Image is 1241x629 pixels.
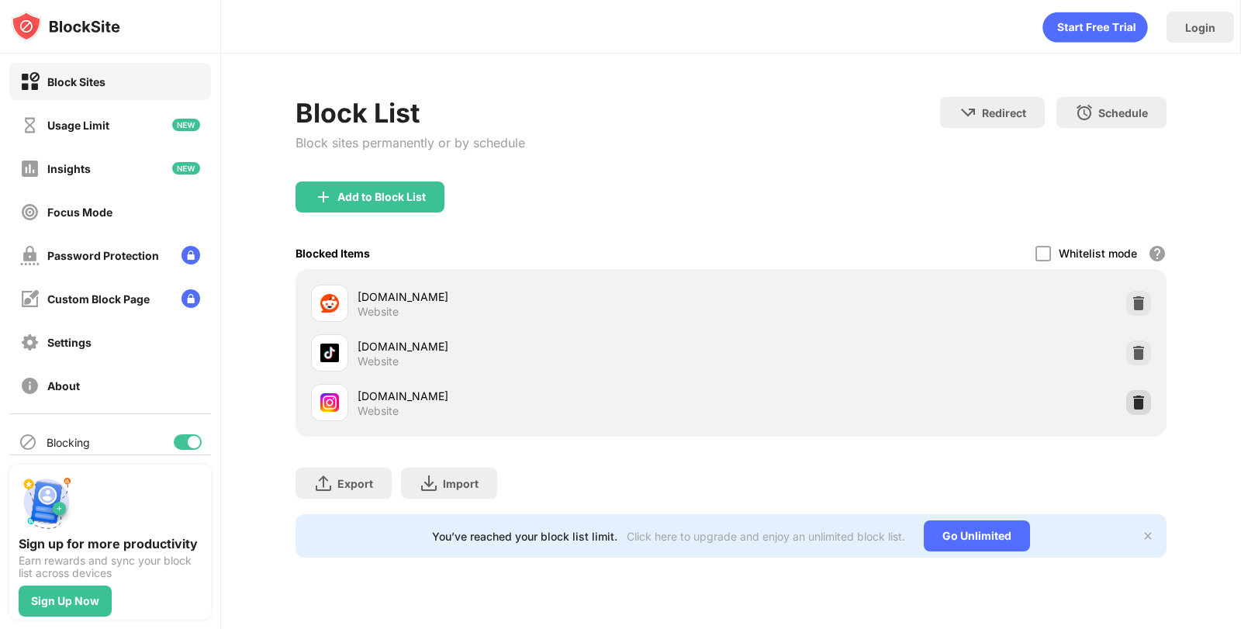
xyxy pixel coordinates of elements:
img: blocking-icon.svg [19,433,37,451]
img: favicons [320,344,339,362]
div: Add to Block List [337,191,426,203]
div: Insights [47,162,91,175]
div: Password Protection [47,249,159,262]
div: Focus Mode [47,206,112,219]
div: Schedule [1098,106,1148,119]
img: x-button.svg [1142,530,1154,542]
img: block-on.svg [20,72,40,92]
img: time-usage-off.svg [20,116,40,135]
img: new-icon.svg [172,162,200,175]
div: Block List [296,97,525,129]
div: Sign Up Now [31,595,99,607]
div: [DOMAIN_NAME] [358,338,731,354]
div: Whitelist mode [1059,247,1137,260]
div: Click here to upgrade and enjoy an unlimited block list. [627,530,905,543]
div: Blocking [47,436,90,449]
img: lock-menu.svg [181,246,200,264]
img: insights-off.svg [20,159,40,178]
div: Blocked Items [296,247,370,260]
div: Sign up for more productivity [19,536,202,551]
div: Export [337,477,373,490]
img: favicons [320,393,339,412]
img: push-signup.svg [19,474,74,530]
div: Website [358,354,399,368]
img: new-icon.svg [172,119,200,131]
div: Go Unlimited [924,520,1030,551]
div: Block sites permanently or by schedule [296,135,525,150]
img: about-off.svg [20,376,40,396]
img: logo-blocksite.svg [11,11,120,42]
img: customize-block-page-off.svg [20,289,40,309]
div: Login [1185,21,1215,34]
img: focus-off.svg [20,202,40,222]
div: Redirect [982,106,1026,119]
img: password-protection-off.svg [20,246,40,265]
div: Usage Limit [47,119,109,132]
div: Website [358,305,399,319]
img: lock-menu.svg [181,289,200,308]
div: [DOMAIN_NAME] [358,289,731,305]
div: Block Sites [47,75,105,88]
div: About [47,379,80,392]
div: Custom Block Page [47,292,150,306]
div: You’ve reached your block list limit. [432,530,617,543]
div: Earn rewards and sync your block list across devices [19,555,202,579]
div: Settings [47,336,92,349]
div: Website [358,404,399,418]
div: Import [443,477,479,490]
img: favicons [320,294,339,313]
div: animation [1042,12,1148,43]
div: [DOMAIN_NAME] [358,388,731,404]
img: settings-off.svg [20,333,40,352]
